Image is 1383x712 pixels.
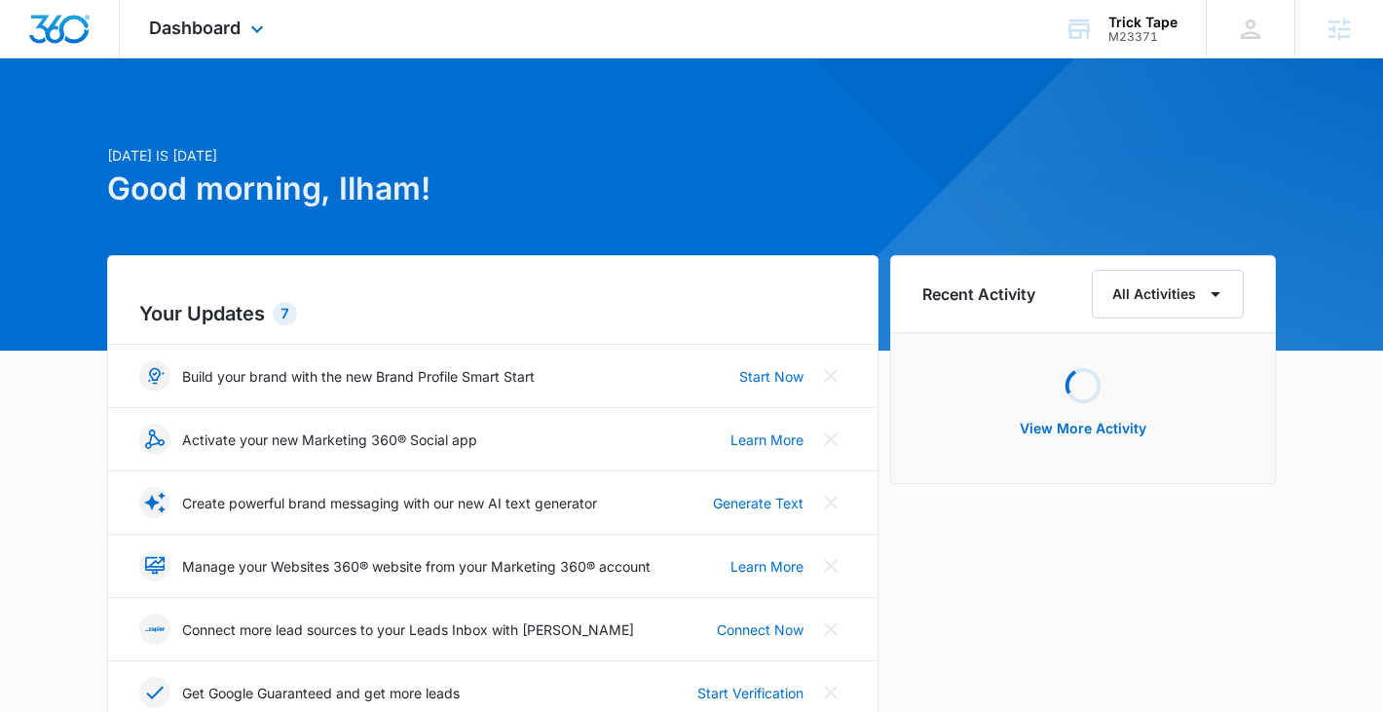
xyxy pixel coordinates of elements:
button: Close [815,360,846,392]
div: Keywords by Traffic [215,115,328,128]
button: Close [815,487,846,518]
p: Manage your Websites 360® website from your Marketing 360® account [182,556,651,577]
p: Get Google Guaranteed and get more leads [182,683,460,703]
div: account id [1108,30,1177,44]
div: v 4.0.25 [55,31,95,47]
a: Generate Text [713,493,804,513]
button: Close [815,550,846,581]
span: Dashboard [149,18,241,38]
div: 7 [273,302,297,325]
h6: Recent Activity [922,282,1035,306]
button: Close [815,614,846,645]
h2: Your Updates [139,299,846,328]
a: Start Now [739,366,804,387]
div: Domain Overview [74,115,174,128]
h1: Good morning, Ilham! [107,166,878,212]
button: Close [815,677,846,708]
p: [DATE] is [DATE] [107,145,878,166]
img: website_grey.svg [31,51,47,66]
img: tab_domain_overview_orange.svg [53,113,68,129]
button: All Activities [1092,270,1244,319]
a: Connect Now [717,619,804,640]
img: logo_orange.svg [31,31,47,47]
img: tab_keywords_by_traffic_grey.svg [194,113,209,129]
div: account name [1108,15,1177,30]
p: Build your brand with the new Brand Profile Smart Start [182,366,535,387]
p: Activate your new Marketing 360® Social app [182,430,477,450]
a: Learn More [730,430,804,450]
button: Close [815,424,846,455]
p: Create powerful brand messaging with our new AI text generator [182,493,597,513]
div: Domain: [DOMAIN_NAME] [51,51,214,66]
button: View More Activity [1000,405,1166,452]
p: Connect more lead sources to your Leads Inbox with [PERSON_NAME] [182,619,634,640]
a: Start Verification [697,683,804,703]
a: Learn More [730,556,804,577]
